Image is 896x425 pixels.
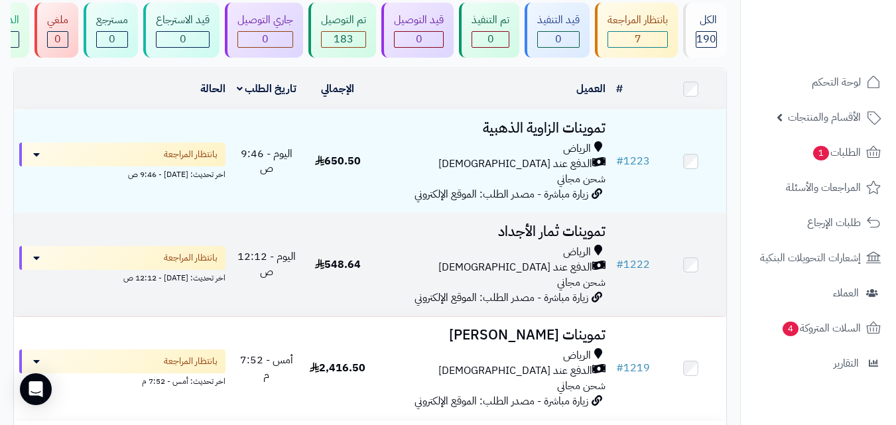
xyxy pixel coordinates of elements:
[608,13,668,28] div: بانتظار المراجعة
[760,249,861,267] span: إشعارات التحويلات البنكية
[237,249,296,280] span: اليوم - 12:12 ص
[616,257,623,273] span: #
[834,354,859,373] span: التقارير
[576,81,606,97] a: العميل
[563,141,591,156] span: الرياض
[222,3,306,58] a: جاري التوصيل 0
[812,143,861,162] span: الطلبات
[563,348,591,363] span: الرياض
[456,3,522,58] a: تم التنفيذ 0
[109,31,115,47] span: 0
[749,242,888,274] a: إشعارات التحويلات البنكية
[537,13,580,28] div: قيد التنفيذ
[749,66,888,98] a: لوحة التحكم
[394,13,444,28] div: قيد التوصيل
[315,153,361,169] span: 650.50
[334,31,353,47] span: 183
[833,284,859,302] span: العملاء
[616,360,623,376] span: #
[96,13,128,28] div: مسترجع
[749,207,888,239] a: طلبات الإرجاع
[749,277,888,309] a: العملاء
[415,393,588,409] span: زيارة مباشرة - مصدر الطلب: الموقع الإلكتروني
[608,32,667,47] div: 7
[616,153,650,169] a: #1223
[200,81,225,97] a: الحالة
[813,146,829,160] span: 1
[20,373,52,405] div: Open Intercom Messenger
[472,32,509,47] div: 0
[616,360,650,376] a: #1219
[237,81,297,97] a: تاريخ الطلب
[379,328,606,343] h3: تموينات [PERSON_NAME]
[241,146,292,177] span: اليوم - 9:46 ص
[749,312,888,344] a: السلات المتروكة4
[141,3,222,58] a: قيد الاسترجاع 0
[472,13,509,28] div: تم التنفيذ
[19,373,225,387] div: اخر تحديث: أمس - 7:52 م
[262,31,269,47] span: 0
[696,31,716,47] span: 190
[616,153,623,169] span: #
[180,31,186,47] span: 0
[237,13,293,28] div: جاري التوصيل
[81,3,141,58] a: مسترجع 0
[781,319,861,337] span: السلات المتروكة
[616,257,650,273] a: #1222
[563,245,591,260] span: الرياض
[749,172,888,204] a: المراجعات والأسئلة
[415,186,588,202] span: زيارة مباشرة - مصدر الطلب: الموقع الإلكتروني
[379,3,456,58] a: قيد التوصيل 0
[379,121,606,136] h3: تموينات الزاوية الذهبية
[48,32,68,47] div: 0
[395,32,443,47] div: 0
[97,32,127,47] div: 0
[321,13,366,28] div: تم التوصيل
[616,81,623,97] a: #
[164,251,218,265] span: بانتظار المراجعة
[749,347,888,379] a: التقارير
[438,363,592,379] span: الدفع عند [DEMOGRAPHIC_DATA]
[749,137,888,168] a: الطلبات1
[306,3,379,58] a: تم التوصيل 183
[19,166,225,180] div: اخر تحديث: [DATE] - 9:46 ص
[416,31,422,47] span: 0
[522,3,592,58] a: قيد التنفيذ 0
[555,31,562,47] span: 0
[164,148,218,161] span: بانتظار المراجعة
[54,31,61,47] span: 0
[592,3,680,58] a: بانتظار المراجعة 7
[538,32,579,47] div: 0
[557,274,606,290] span: شحن مجاني
[635,31,641,47] span: 7
[157,32,209,47] div: 0
[379,224,606,239] h3: تموينات ثمار الأجداد
[32,3,81,58] a: ملغي 0
[696,13,717,28] div: الكل
[786,178,861,197] span: المراجعات والأسئلة
[788,108,861,127] span: الأقسام والمنتجات
[310,360,365,376] span: 2,416.50
[557,171,606,187] span: شحن مجاني
[557,378,606,394] span: شحن مجاني
[783,322,799,336] span: 4
[438,260,592,275] span: الدفع عند [DEMOGRAPHIC_DATA]
[812,73,861,91] span: لوحة التحكم
[47,13,68,28] div: ملغي
[487,31,494,47] span: 0
[238,32,292,47] div: 0
[156,13,210,28] div: قيد الاسترجاع
[322,32,365,47] div: 183
[415,290,588,306] span: زيارة مباشرة - مصدر الطلب: الموقع الإلكتروني
[680,3,730,58] a: الكل190
[321,81,354,97] a: الإجمالي
[807,213,861,232] span: طلبات الإرجاع
[164,355,218,368] span: بانتظار المراجعة
[19,270,225,284] div: اخر تحديث: [DATE] - 12:12 ص
[240,352,293,383] span: أمس - 7:52 م
[315,257,361,273] span: 548.64
[438,156,592,172] span: الدفع عند [DEMOGRAPHIC_DATA]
